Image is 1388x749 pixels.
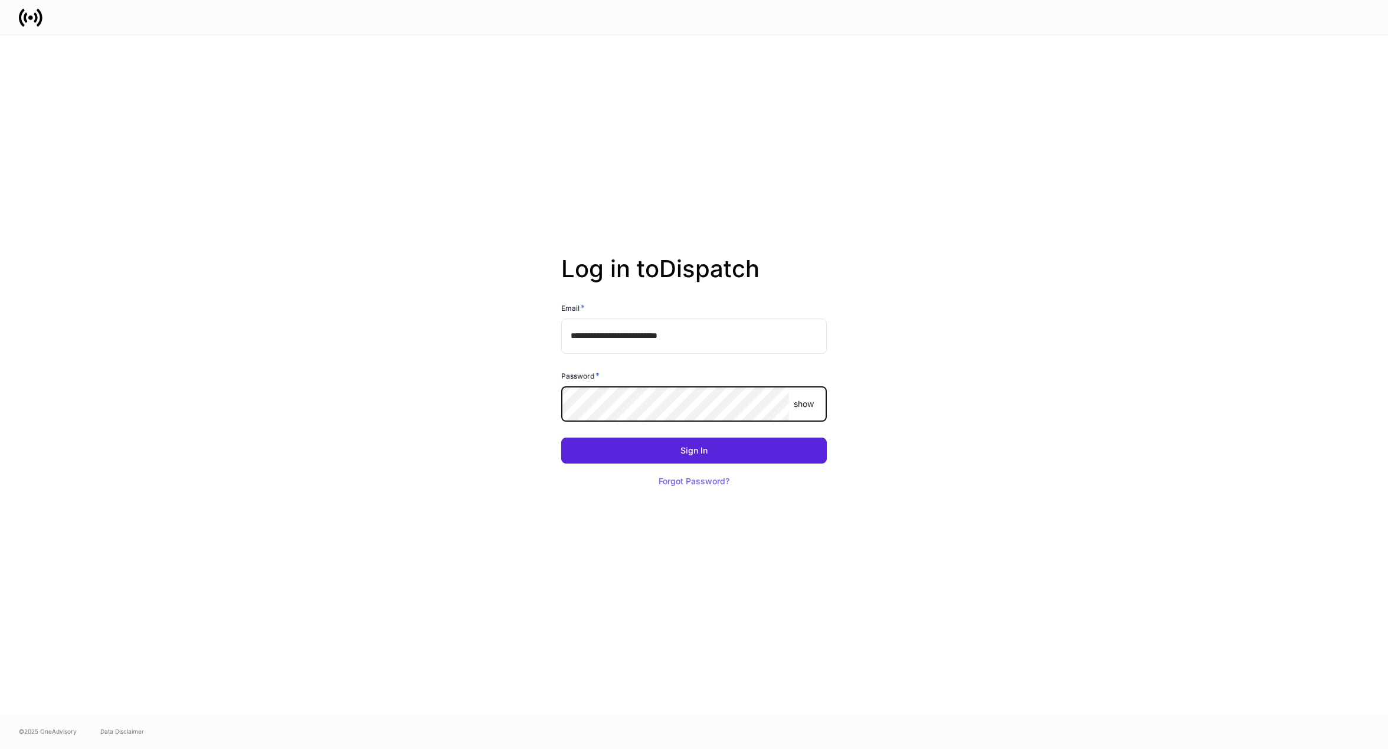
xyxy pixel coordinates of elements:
a: Data Disclaimer [100,727,144,736]
button: Forgot Password? [644,468,744,494]
span: © 2025 OneAdvisory [19,727,77,736]
h2: Log in to Dispatch [561,255,827,302]
p: show [794,398,814,410]
div: Sign In [680,446,708,455]
h6: Email [561,302,585,314]
h6: Password [561,370,600,382]
div: Forgot Password? [659,477,729,485]
button: Sign In [561,438,827,464]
